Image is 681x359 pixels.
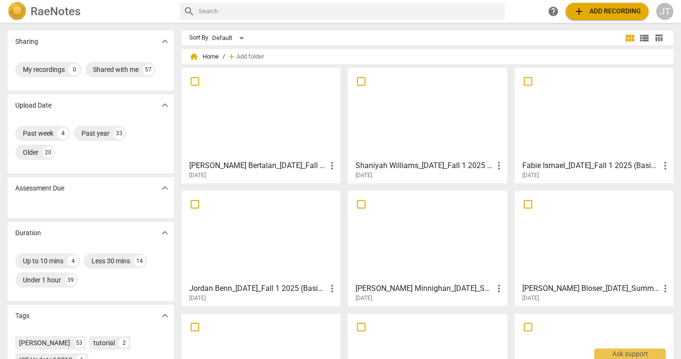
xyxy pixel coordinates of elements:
span: [DATE] [522,294,539,302]
button: Upload [566,3,649,20]
span: home [189,52,199,61]
a: [PERSON_NAME] Bloser_[DATE]_Summer 1 2025 (Full 1, Due [DATE])[DATE] [518,194,670,302]
span: add [227,52,236,61]
span: view_module [624,32,636,44]
button: Show more [158,34,172,49]
span: / [223,53,225,60]
a: Jordan Benn_[DATE]_Fall 1 2025 (Basic, Due [DATE])[DATE] [185,194,337,302]
h3: Jordan Benn_9-9-25_Fall 1 2025 (Basic, Due 9-15-25) [189,283,326,294]
span: [DATE] [189,171,206,179]
span: [DATE] [189,294,206,302]
h2: RaeNotes [30,5,81,18]
div: [PERSON_NAME] [19,338,70,348]
h3: Andrew Bertalan_9-9-25_Fall 1 2025 (Basic, Due 9-15-25) [189,160,326,171]
div: Less 30 mins [91,256,130,266]
span: Add recording [573,6,641,17]
div: 14 [134,255,145,267]
p: Upload Date [15,100,51,110]
span: more_vert [660,283,671,294]
div: Default [212,30,247,46]
a: [PERSON_NAME] Minnighan_[DATE]_Spring 2025 (Full #2, Due [DATE])[DATE] [351,194,503,302]
span: more_vert [326,283,338,294]
div: 33 [113,128,125,139]
a: [PERSON_NAME] Bertalan_[DATE]_Fall 1 2025 (Basic, Due [DATE])[DATE] [185,71,337,179]
div: tutorial [93,338,115,348]
span: expand_more [159,310,171,321]
span: view_list [639,32,650,44]
div: 53 [74,338,84,348]
span: table_chart [654,33,663,42]
span: Add folder [236,53,264,60]
button: Show more [158,309,172,323]
button: Show more [158,226,172,240]
span: more_vert [660,160,671,171]
button: Table view [651,31,666,45]
div: 57 [142,64,154,75]
span: [DATE] [356,171,372,179]
span: more_vert [493,160,505,171]
p: Assessment Due [15,183,64,193]
div: 39 [65,274,76,286]
button: Show more [158,98,172,112]
div: 20 [42,147,54,158]
p: Sharing [15,37,38,47]
div: 0 [69,64,80,75]
span: search [183,6,195,17]
h3: Mary Bloser_7-24-25_Summer 1 2025 (Full 1, Due 7-30-25) [522,283,660,294]
span: expand_more [159,100,171,111]
span: expand_more [159,227,171,239]
a: Fabie Ismael_[DATE]_Fall 1 2025 (Basic, Due [DATE])[DATE] [518,71,670,179]
div: Up to 10 mins [23,256,63,266]
span: [DATE] [522,171,539,179]
div: Past year [81,129,110,138]
p: Duration [15,228,41,238]
span: expand_more [159,36,171,47]
div: Past week [23,129,53,138]
span: more_vert [493,283,505,294]
p: Tags [15,311,30,321]
div: Shared with me [93,65,139,74]
div: 2 [119,338,129,348]
h3: Rachel Minnighan_7-31-25_Spring 2025 (Full #2, Due 8-06-25) [356,283,493,294]
button: Tile view [623,31,637,45]
span: Home [189,52,219,61]
div: Under 1 hour [23,275,61,285]
div: Ask support [594,349,666,359]
div: Sort By [189,34,208,41]
input: Search [199,4,501,19]
div: 4 [67,255,79,267]
h3: Shaniyah Williams_9-9-25_Fall 1 2025 (Basic, Due 9-15-25) [356,160,493,171]
a: Help [545,3,562,20]
button: List view [637,31,651,45]
div: My recordings [23,65,65,74]
span: more_vert [326,160,338,171]
button: JT [656,3,673,20]
span: help [548,6,559,17]
div: Older [23,148,39,157]
span: expand_more [159,182,171,194]
div: 4 [57,128,69,139]
a: LogoRaeNotes [8,2,172,21]
img: Logo [8,2,27,21]
button: Show more [158,181,172,195]
span: [DATE] [356,294,372,302]
span: add [573,6,585,17]
h3: Fabie Ismael_9-9-25_Fall 1 2025 (Basic, Due 9-15-25) [522,160,660,171]
a: Shaniyah Williams_[DATE]_Fall 1 2025 (Basic, Due [DATE])[DATE] [351,71,503,179]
